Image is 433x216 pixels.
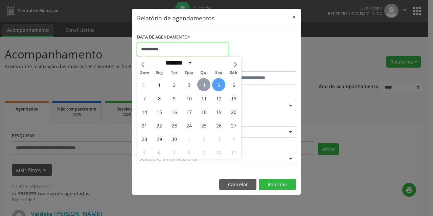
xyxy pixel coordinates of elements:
[167,146,181,159] span: Outubro 7, 2025
[182,71,197,75] span: Qua
[138,92,151,105] span: Setembro 7, 2025
[212,146,225,159] span: Outubro 10, 2025
[138,119,151,132] span: Setembro 21, 2025
[218,61,296,71] label: ATÉ
[182,119,196,132] span: Setembro 24, 2025
[197,105,210,118] span: Setembro 18, 2025
[182,146,196,159] span: Outubro 8, 2025
[167,78,181,91] span: Setembro 2, 2025
[197,119,210,132] span: Setembro 25, 2025
[227,146,240,159] span: Outubro 11, 2025
[197,92,210,105] span: Setembro 11, 2025
[137,71,152,75] span: Dom
[153,105,166,118] span: Setembro 15, 2025
[193,59,215,66] input: Year
[167,132,181,145] span: Setembro 30, 2025
[167,119,181,132] span: Setembro 23, 2025
[138,132,151,145] span: Setembro 28, 2025
[153,146,166,159] span: Outubro 6, 2025
[137,14,214,22] h5: Relatório de agendamentos
[227,119,240,132] span: Setembro 27, 2025
[153,92,166,105] span: Setembro 8, 2025
[182,105,196,118] span: Setembro 17, 2025
[227,92,240,105] span: Setembro 13, 2025
[138,78,151,91] span: Agosto 31, 2025
[152,71,167,75] span: Seg
[182,78,196,91] span: Setembro 3, 2025
[197,78,210,91] span: Setembro 4, 2025
[153,78,166,91] span: Setembro 1, 2025
[138,146,151,159] span: Outubro 5, 2025
[212,78,225,91] span: Setembro 5, 2025
[227,132,240,145] span: Outubro 4, 2025
[227,78,240,91] span: Setembro 6, 2025
[212,132,225,145] span: Outubro 3, 2025
[197,71,211,75] span: Qui
[167,71,182,75] span: Ter
[167,92,181,105] span: Setembro 9, 2025
[182,92,196,105] span: Setembro 10, 2025
[138,105,151,118] span: Setembro 14, 2025
[153,132,166,145] span: Setembro 29, 2025
[137,32,190,43] label: DATA DE AGENDAMENTO
[287,9,301,25] button: Close
[226,71,241,75] span: Sáb
[212,119,225,132] span: Setembro 26, 2025
[219,179,256,190] button: Cancelar
[167,105,181,118] span: Setembro 16, 2025
[259,179,296,190] button: Imprimir
[227,105,240,118] span: Setembro 20, 2025
[139,155,198,162] span: Selecione um profissional
[153,119,166,132] span: Setembro 22, 2025
[182,132,196,145] span: Outubro 1, 2025
[212,105,225,118] span: Setembro 19, 2025
[197,146,210,159] span: Outubro 9, 2025
[212,92,225,105] span: Setembro 12, 2025
[197,132,210,145] span: Outubro 2, 2025
[211,71,226,75] span: Sex
[163,59,193,66] select: Month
